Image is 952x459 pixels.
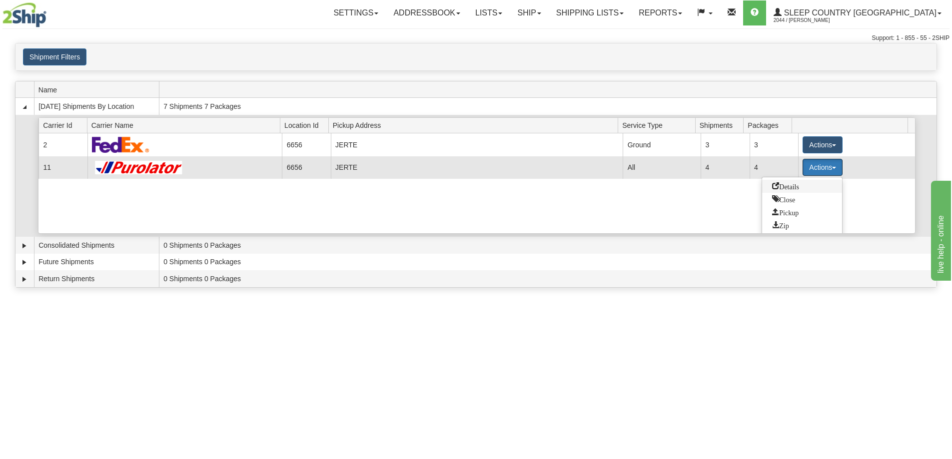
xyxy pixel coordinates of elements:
a: Expand [19,241,29,251]
a: Lists [468,0,510,25]
a: Go to Details view [762,180,842,193]
a: Ship [510,0,548,25]
a: Sleep Country [GEOGRAPHIC_DATA] 2044 / [PERSON_NAME] [766,0,949,25]
a: Reports [631,0,690,25]
button: Shipment Filters [23,48,86,65]
img: logo2044.jpg [2,2,46,27]
td: Ground [623,133,701,156]
td: 3 [701,133,749,156]
div: live help - online [7,6,92,18]
button: Actions [803,136,843,153]
td: Return Shipments [34,270,159,287]
span: Carrier Id [43,117,87,133]
img: Purolator [92,161,186,174]
span: Pickup Address [333,117,618,133]
span: Details [772,182,799,189]
a: Addressbook [386,0,468,25]
td: [DATE] Shipments By Location [34,98,159,115]
td: 0 Shipments 0 Packages [159,237,937,254]
td: 7 Shipments 7 Packages [159,98,937,115]
td: 2 [38,133,87,156]
span: Service Type [622,117,695,133]
span: Pickup [772,208,799,215]
span: Shipments [700,117,744,133]
a: Expand [19,257,29,267]
td: 4 [750,156,798,179]
iframe: chat widget [929,178,951,280]
button: Actions [803,159,843,176]
span: 2044 / [PERSON_NAME] [774,15,849,25]
a: Close this group [762,193,842,206]
td: Future Shipments [34,254,159,271]
a: Settings [326,0,386,25]
span: Packages [748,117,792,133]
td: 6656 [282,156,330,179]
span: Name [38,82,159,97]
span: Sleep Country [GEOGRAPHIC_DATA] [782,8,937,17]
td: 0 Shipments 0 Packages [159,254,937,271]
a: Shipping lists [549,0,631,25]
span: Close [772,195,795,202]
td: 3 [750,133,798,156]
td: JERTE [331,156,623,179]
a: Zip and Download All Shipping Documents [762,219,842,232]
a: Collapse [19,102,29,112]
td: 4 [701,156,749,179]
td: 11 [38,156,87,179]
a: Print or Download All Shipping Documents in one file [762,232,842,245]
span: Location Id [284,117,328,133]
td: JERTE [331,133,623,156]
td: 0 Shipments 0 Packages [159,270,937,287]
span: Carrier Name [91,117,280,133]
td: Consolidated Shipments [34,237,159,254]
a: Request a carrier pickup [762,206,842,219]
span: Zip [772,221,789,228]
div: Support: 1 - 855 - 55 - 2SHIP [2,34,950,42]
img: FedEx Express® [92,136,149,153]
td: All [623,156,701,179]
a: Expand [19,274,29,284]
td: 6656 [282,133,330,156]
